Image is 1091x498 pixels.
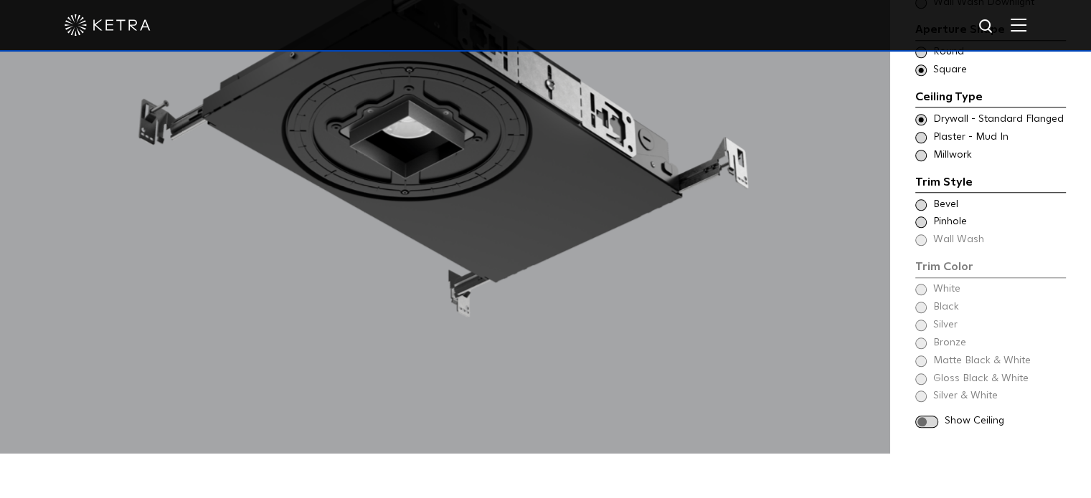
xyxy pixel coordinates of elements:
[933,45,1064,59] span: Round
[933,148,1064,163] span: Millwork
[933,215,1064,229] span: Pinhole
[933,63,1064,77] span: Square
[945,414,1066,428] span: Show Ceiling
[933,130,1064,145] span: Plaster - Mud In
[933,198,1064,212] span: Bevel
[933,112,1064,127] span: Drywall - Standard Flanged
[978,18,996,36] img: search icon
[1011,18,1026,32] img: Hamburger%20Nav.svg
[915,173,1066,193] div: Trim Style
[915,88,1066,108] div: Ceiling Type
[65,14,151,36] img: ketra-logo-2019-white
